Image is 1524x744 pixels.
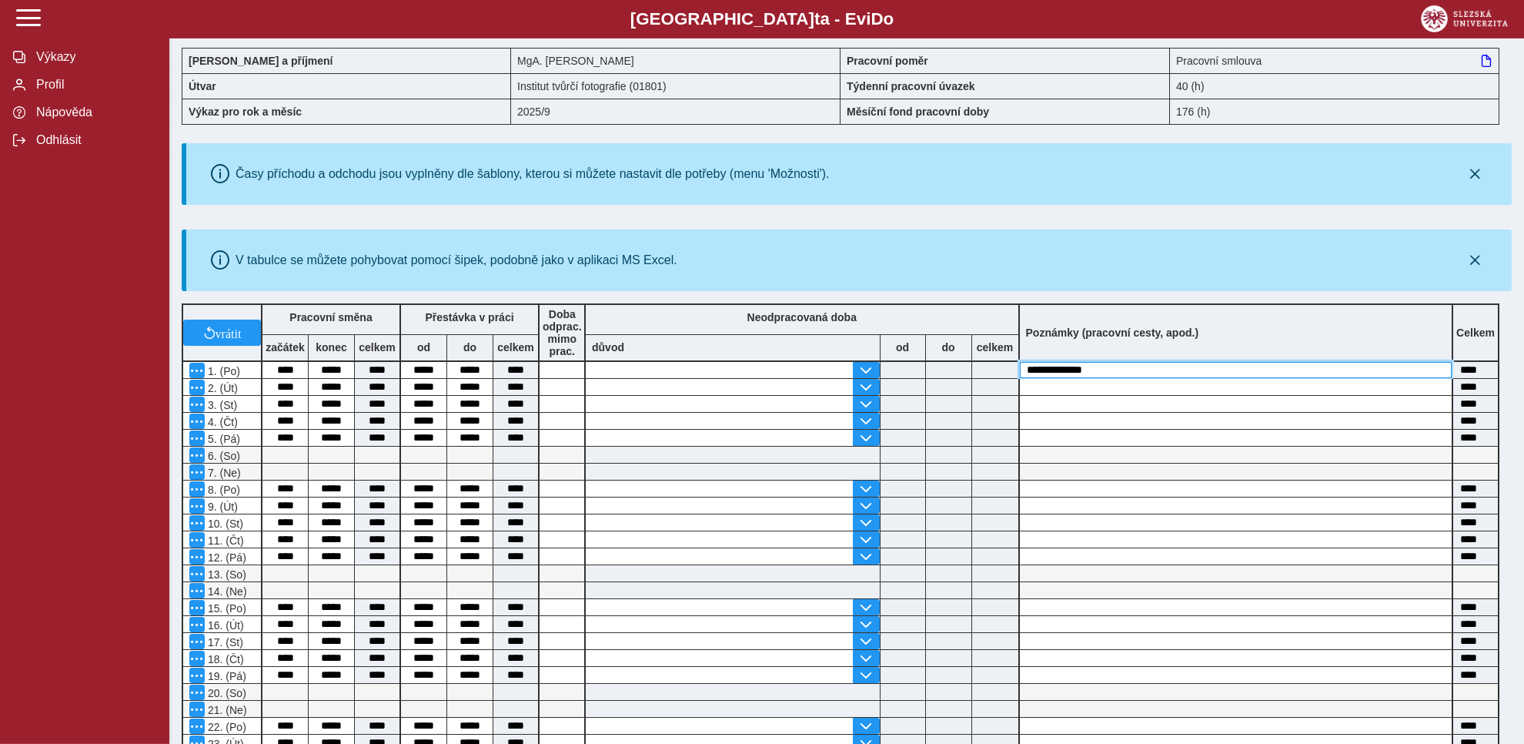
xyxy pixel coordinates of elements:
span: Odhlásit [32,133,156,147]
button: Menu [189,719,205,734]
b: Celkem [1456,327,1495,339]
span: 14. (Ne) [205,585,247,598]
span: 19. (Pá) [205,670,246,682]
b: Týdenní pracovní úvazek [847,80,975,92]
b: [PERSON_NAME] a příjmení [189,55,333,67]
span: 7. (Ne) [205,467,241,479]
b: Měsíční fond pracovní doby [847,106,989,118]
span: 5. (Pá) [205,433,240,445]
span: vrátit [216,327,242,339]
span: o [884,9,894,28]
button: Menu [189,634,205,649]
span: 9. (Út) [205,501,238,513]
b: konec [309,341,354,354]
b: celkem [355,341,399,354]
b: celkem [972,341,1018,354]
span: 8. (Po) [205,484,240,496]
span: 10. (St) [205,518,243,530]
b: od [881,341,925,354]
button: Menu [189,380,205,395]
b: začátek [262,341,308,354]
span: 3. (St) [205,399,237,411]
div: MgA. [PERSON_NAME] [511,48,841,73]
button: Menu [189,668,205,683]
b: Neodpracovaná doba [747,311,857,323]
button: Menu [189,363,205,378]
span: 22. (Po) [205,721,246,733]
button: Menu [189,464,205,480]
b: Přestávka v práci [425,311,513,323]
span: 11. (Čt) [205,535,244,547]
div: 176 (h) [1170,99,1499,125]
span: 12. (Pá) [205,551,246,564]
img: logo_web_su.png [1421,5,1508,32]
button: Menu [189,549,205,565]
span: 20. (So) [205,687,246,699]
button: Menu [189,583,205,598]
b: [GEOGRAPHIC_DATA] a - Evi [46,9,1478,29]
b: Doba odprac. mimo prac. [543,308,582,357]
span: 18. (Čt) [205,653,244,665]
div: V tabulce se můžete pohybovat pomocí šipek, podobně jako v aplikaci MS Excel. [236,253,677,267]
b: Výkaz pro rok a měsíc [189,106,302,118]
button: Menu [189,651,205,666]
b: Poznámky (pracovní cesty, apod.) [1020,327,1205,339]
button: Menu [189,532,205,548]
button: Menu [189,515,205,531]
button: Menu [189,447,205,463]
button: Menu [189,397,205,412]
b: Pracovní poměr [847,55,928,67]
span: 1. (Po) [205,365,240,377]
span: 15. (Po) [205,602,246,615]
button: Menu [189,566,205,581]
div: 40 (h) [1170,73,1499,99]
div: Časy příchodu a odchodu jsou vyplněny dle šablony, kterou si můžete nastavit dle potřeby (menu 'M... [236,167,830,181]
button: Menu [189,431,205,446]
span: 21. (Ne) [205,704,247,716]
span: D [871,9,883,28]
button: Menu [189,617,205,632]
span: t [814,9,820,28]
span: Nápověda [32,106,156,119]
button: Menu [189,481,205,497]
div: Pracovní smlouva [1170,48,1499,73]
b: důvod [592,341,624,354]
span: Výkazy [32,50,156,64]
b: Útvar [189,80,216,92]
div: Institut tvůrčí fotografie (01801) [511,73,841,99]
span: Profil [32,78,156,92]
button: Menu [189,414,205,429]
span: 6. (So) [205,450,240,462]
span: 16. (Út) [205,619,244,632]
b: do [926,341,971,354]
span: 2. (Út) [205,382,238,394]
button: Menu [189,498,205,514]
b: od [401,341,446,354]
b: Pracovní směna [289,311,372,323]
button: Menu [189,702,205,717]
b: celkem [493,341,538,354]
div: 2025/9 [511,99,841,125]
span: 4. (Čt) [205,416,238,428]
button: Menu [189,685,205,700]
b: do [447,341,493,354]
span: 13. (So) [205,568,246,581]
button: vrátit [183,320,261,346]
button: Menu [189,600,205,615]
span: 17. (St) [205,636,243,648]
